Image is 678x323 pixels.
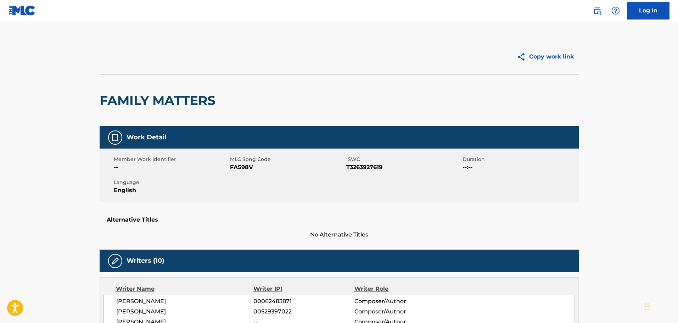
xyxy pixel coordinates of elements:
button: Copy work link [512,48,579,66]
span: T3263927619 [346,163,461,172]
img: Copy work link [517,52,529,61]
div: Drag [645,296,649,317]
span: MLC Song Code [230,156,344,163]
span: [PERSON_NAME] [116,307,254,316]
div: Help [609,4,623,18]
a: Log In [627,2,669,20]
span: Member Work Identifier [114,156,228,163]
span: -- [114,163,228,172]
div: Writer Role [354,285,446,293]
img: help [611,6,620,15]
div: Writer Name [116,285,254,293]
span: English [114,186,228,195]
span: --:-- [463,163,577,172]
span: Composer/Author [354,307,446,316]
span: [PERSON_NAME] [116,297,254,306]
h2: FAMILY MATTERS [100,93,219,108]
img: search [593,6,601,15]
span: Language [114,179,228,186]
div: Writer IPI [253,285,354,293]
img: Writers [111,257,119,265]
h5: Work Detail [127,133,166,141]
a: Public Search [590,4,604,18]
span: Duration [463,156,577,163]
h5: Writers (10) [127,257,164,265]
iframe: Chat Widget [643,289,678,323]
img: MLC Logo [9,5,36,16]
span: 00529397022 [253,307,354,316]
span: FA598V [230,163,344,172]
span: 00062483871 [253,297,354,306]
span: No Alternative Titles [100,230,579,239]
span: Composer/Author [354,297,446,306]
img: Work Detail [111,133,119,142]
span: ISWC [346,156,461,163]
h5: Alternative Titles [107,216,572,223]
